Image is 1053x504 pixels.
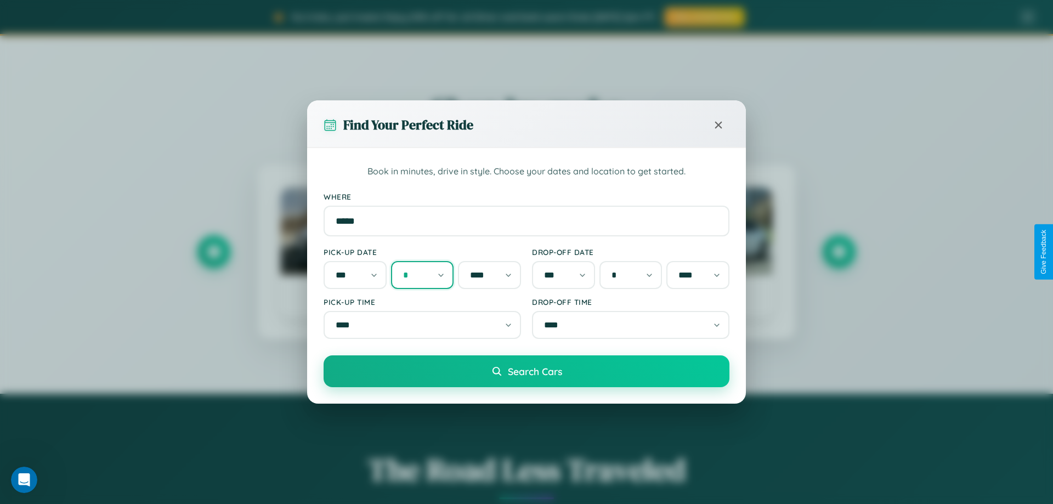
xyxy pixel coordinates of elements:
p: Book in minutes, drive in style. Choose your dates and location to get started. [324,165,729,179]
span: Search Cars [508,365,562,377]
label: Drop-off Date [532,247,729,257]
label: Drop-off Time [532,297,729,307]
button: Search Cars [324,355,729,387]
label: Pick-up Date [324,247,521,257]
h3: Find Your Perfect Ride [343,116,473,134]
label: Where [324,192,729,201]
label: Pick-up Time [324,297,521,307]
